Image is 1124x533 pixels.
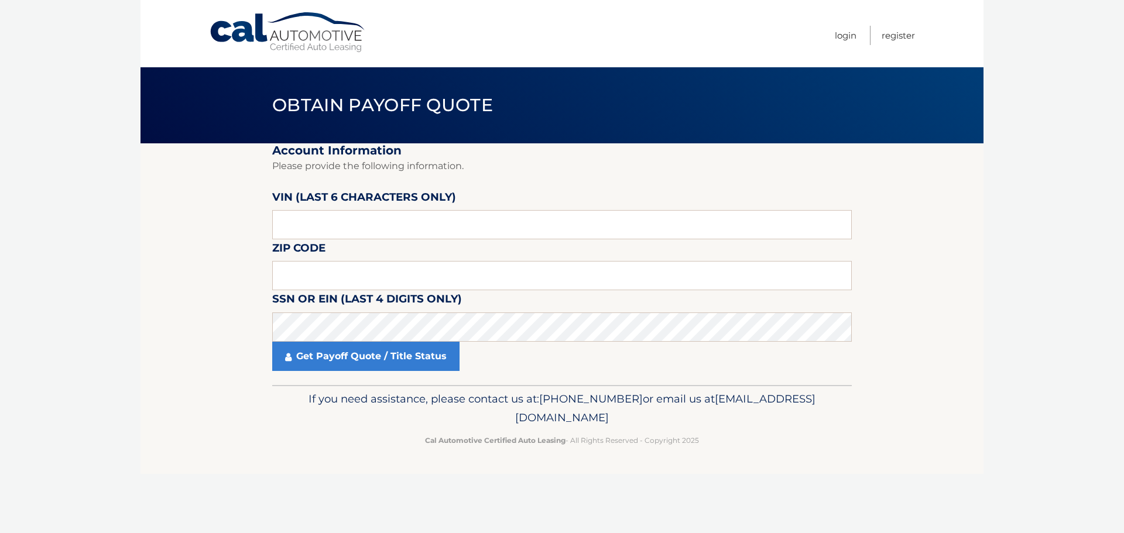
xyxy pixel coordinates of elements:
p: - All Rights Reserved - Copyright 2025 [280,434,844,446]
label: Zip Code [272,239,325,261]
strong: Cal Automotive Certified Auto Leasing [425,436,566,445]
span: [PHONE_NUMBER] [539,392,643,405]
a: Login [835,26,856,45]
a: Get Payoff Quote / Title Status [272,342,460,371]
a: Cal Automotive [209,12,367,53]
label: SSN or EIN (last 4 digits only) [272,290,462,312]
label: VIN (last 6 characters only) [272,188,456,210]
p: If you need assistance, please contact us at: or email us at [280,390,844,427]
a: Register [882,26,915,45]
h2: Account Information [272,143,852,158]
p: Please provide the following information. [272,158,852,174]
span: Obtain Payoff Quote [272,94,493,116]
